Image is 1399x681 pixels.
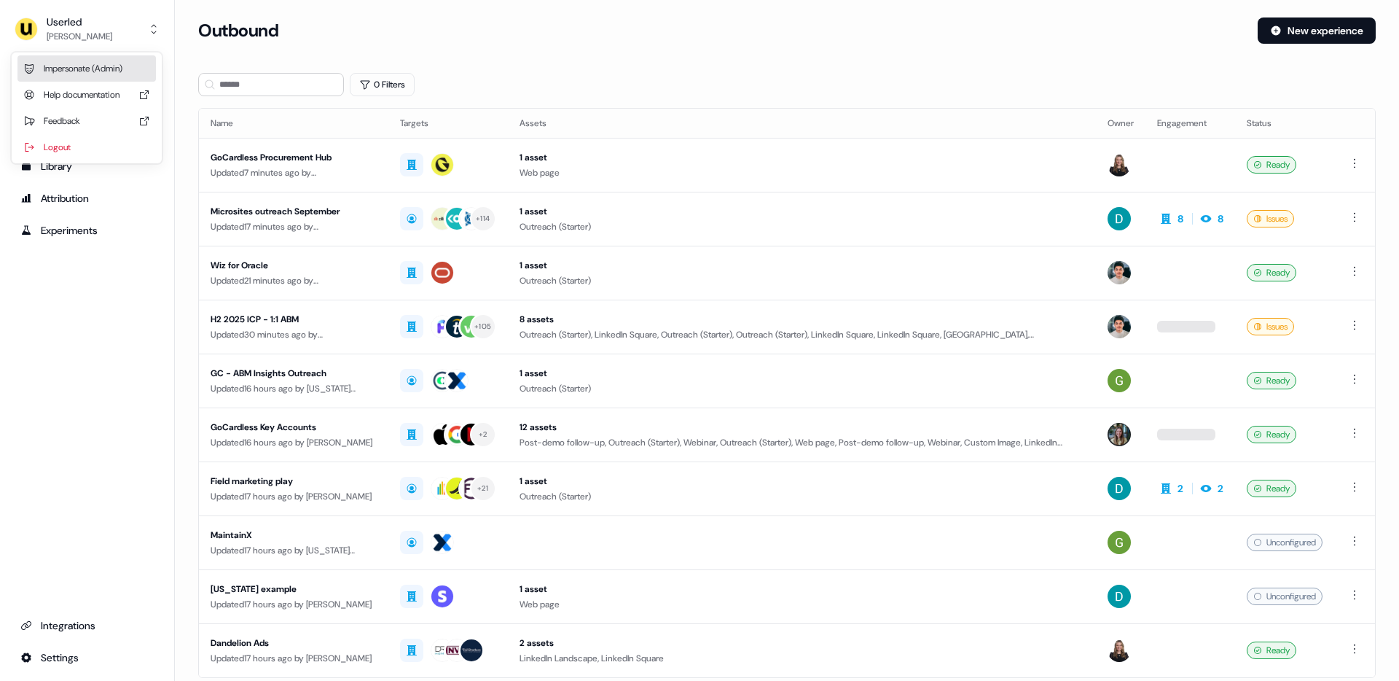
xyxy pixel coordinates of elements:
[17,82,156,108] div: Help documentation
[17,108,156,134] div: Feedback
[17,55,156,82] div: Impersonate (Admin)
[47,15,112,29] div: Userled
[47,29,112,44] div: [PERSON_NAME]
[12,52,162,163] div: Userled[PERSON_NAME]
[12,12,162,47] button: Userled[PERSON_NAME]
[17,134,156,160] div: Logout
